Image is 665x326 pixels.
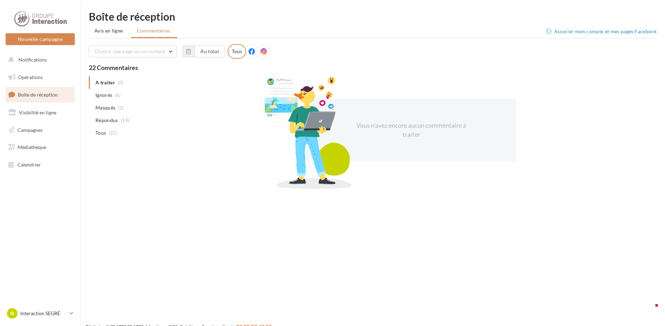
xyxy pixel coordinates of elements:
span: IS [10,310,14,317]
span: Choisir une page ou un compte [95,48,165,54]
a: Visibilité en ligne [4,105,76,120]
div: Boîte de réception [89,11,657,22]
span: Opérations [18,74,43,80]
a: Boîte de réception [4,87,76,102]
button: Au total [183,45,225,57]
button: Notifications [4,52,73,67]
span: Ignorés [95,92,112,99]
span: Notifications [19,57,47,63]
span: Calendrier [17,162,41,168]
a: Opérations [4,70,76,85]
a: Calendrier [4,157,76,172]
span: Médiathèque [17,144,46,150]
a: Médiathèque [4,140,76,155]
a: IS Interaction SEGRÉ [6,307,75,320]
span: (14) [121,118,129,123]
button: Au total [194,45,225,57]
div: Tous [228,44,246,59]
span: Boîte de réception [18,92,58,98]
span: (22) [109,130,117,136]
span: Visibilité en ligne [19,109,56,115]
div: Vous n'avez encore aucun commentaire à traiter [351,121,471,139]
iframe: Intercom live chat [641,302,658,319]
a: Campagnes [4,123,76,137]
span: Masqués [95,104,115,111]
p: Interaction SEGRÉ [20,310,67,317]
button: Choisir une page ou un compte [89,45,177,57]
span: Répondus [95,117,118,124]
div: 22 Commentaires [89,64,657,71]
a: Associer mon compte et mes pages Facebook [546,27,657,36]
span: (2) [118,105,124,111]
span: Campagnes [17,127,43,133]
span: Tous [95,129,106,136]
span: (6) [115,92,121,98]
span: Avis en ligne [94,27,123,34]
button: Nouvelle campagne [6,33,75,45]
